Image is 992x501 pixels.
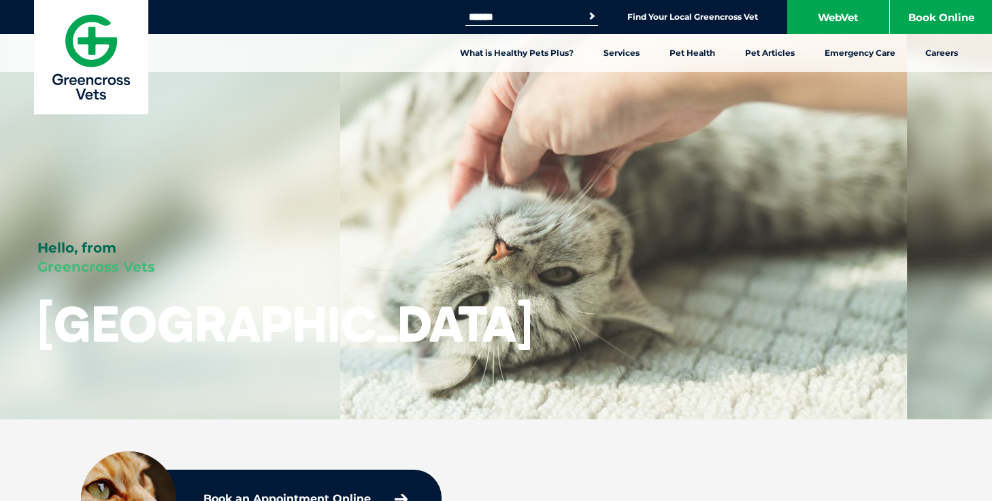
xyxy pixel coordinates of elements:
[589,34,655,72] a: Services
[910,34,973,72] a: Careers
[810,34,910,72] a: Emergency Care
[655,34,730,72] a: Pet Health
[445,34,589,72] a: What is Healthy Pets Plus?
[37,297,533,351] h1: [GEOGRAPHIC_DATA]
[627,12,758,22] a: Find Your Local Greencross Vet
[37,240,116,256] span: Hello, from
[585,10,599,23] button: Search
[37,259,155,275] span: Greencross Vets
[730,34,810,72] a: Pet Articles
